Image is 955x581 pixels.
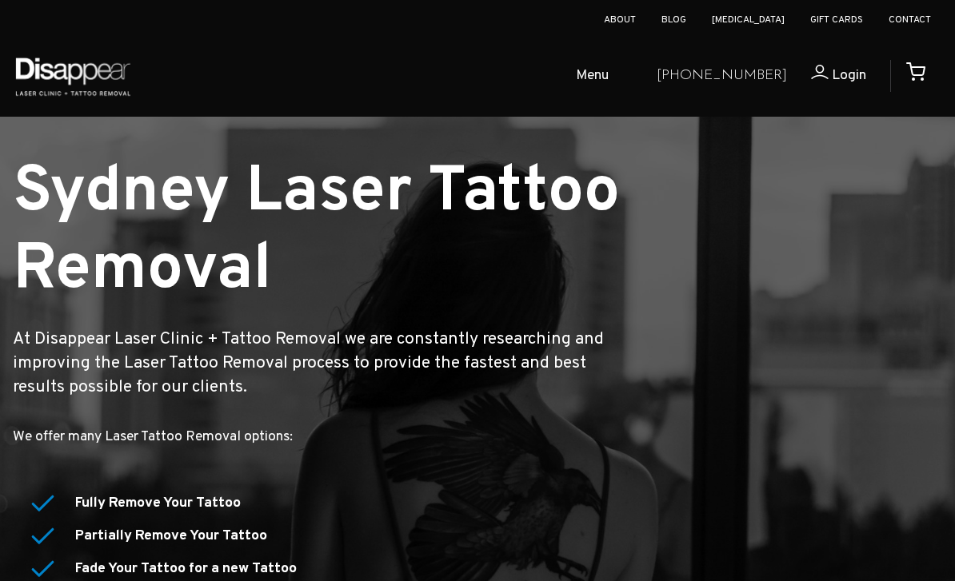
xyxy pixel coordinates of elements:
a: Contact [889,14,931,26]
span: Menu [576,65,609,88]
a: Login [787,65,866,88]
a: About [604,14,636,26]
big: At Disappear Laser Clinic + Tattoo Removal we are constantly researching and improving the Laser ... [13,328,604,398]
a: [PHONE_NUMBER] [657,65,787,88]
p: We offer many Laser Tattoo Removal options: [13,426,628,449]
a: [MEDICAL_DATA] [712,14,785,26]
a: Gift Cards [810,14,863,26]
span: Login [832,66,866,85]
strong: Fade Your Tattoo for a new Tattoo [75,559,297,578]
strong: Partially Remove Your Tattoo [75,527,267,545]
ul: Open Mobile Menu [146,51,644,102]
small: Sydney Laser Tattoo Removal [13,153,620,312]
a: Blog [661,14,686,26]
strong: Fully Remove Your Tattoo [75,494,241,512]
img: Disappear - Laser Clinic and Tattoo Removal Services in Sydney, Australia [12,48,134,105]
a: Menu [520,51,644,102]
